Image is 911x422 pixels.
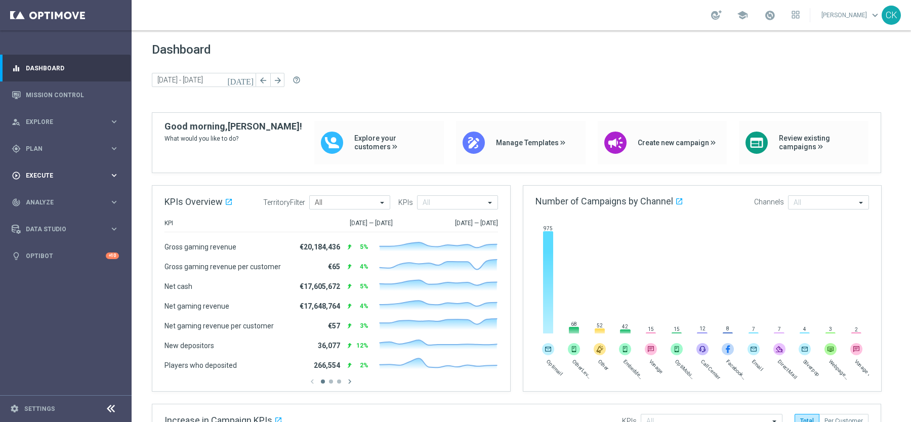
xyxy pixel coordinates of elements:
[12,242,119,269] div: Optibot
[26,146,109,152] span: Plan
[12,225,109,234] div: Data Studio
[12,144,109,153] div: Plan
[869,10,881,21] span: keyboard_arrow_down
[11,252,119,260] button: lightbulb Optibot +10
[820,8,882,23] a: [PERSON_NAME]keyboard_arrow_down
[26,226,109,232] span: Data Studio
[12,171,21,180] i: play_circle_outline
[10,404,19,413] i: settings
[737,10,748,21] span: school
[12,81,119,108] div: Mission Control
[12,117,109,126] div: Explore
[11,118,119,126] button: person_search Explore keyboard_arrow_right
[106,252,119,259] div: +10
[12,117,21,126] i: person_search
[26,81,119,108] a: Mission Control
[109,171,119,180] i: keyboard_arrow_right
[882,6,901,25] div: CK
[26,119,109,125] span: Explore
[11,64,119,72] button: equalizer Dashboard
[11,198,119,206] button: track_changes Analyze keyboard_arrow_right
[109,117,119,126] i: keyboard_arrow_right
[26,55,119,81] a: Dashboard
[12,64,21,73] i: equalizer
[26,173,109,179] span: Execute
[109,144,119,153] i: keyboard_arrow_right
[24,406,55,412] a: Settings
[12,171,109,180] div: Execute
[12,198,21,207] i: track_changes
[26,242,106,269] a: Optibot
[26,199,109,205] span: Analyze
[11,91,119,99] button: Mission Control
[12,55,119,81] div: Dashboard
[11,145,119,153] button: gps_fixed Plan keyboard_arrow_right
[12,198,109,207] div: Analyze
[11,225,119,233] button: Data Studio keyboard_arrow_right
[109,224,119,234] i: keyboard_arrow_right
[109,197,119,207] i: keyboard_arrow_right
[12,251,21,261] i: lightbulb
[12,144,21,153] i: gps_fixed
[11,172,119,180] button: play_circle_outline Execute keyboard_arrow_right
